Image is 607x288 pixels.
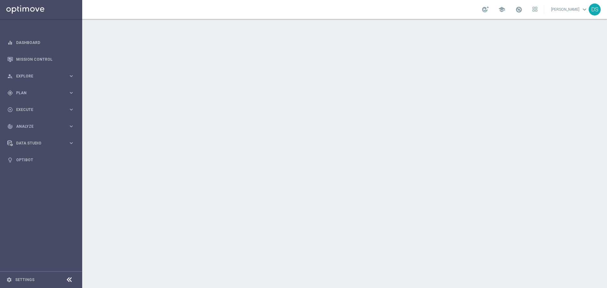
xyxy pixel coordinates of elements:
[16,74,68,78] span: Explore
[68,107,74,113] i: keyboard_arrow_right
[7,157,75,162] button: lightbulb Optibot
[7,40,13,46] i: equalizer
[68,123,74,129] i: keyboard_arrow_right
[16,51,74,68] a: Mission Control
[581,6,588,13] span: keyboard_arrow_down
[7,74,75,79] button: person_search Explore keyboard_arrow_right
[7,51,74,68] div: Mission Control
[15,278,34,282] a: Settings
[68,140,74,146] i: keyboard_arrow_right
[589,3,601,15] div: DS
[7,34,74,51] div: Dashboard
[7,141,75,146] button: Data Studio keyboard_arrow_right
[498,6,505,13] span: school
[68,90,74,96] i: keyboard_arrow_right
[16,125,68,128] span: Analyze
[7,57,75,62] button: Mission Control
[16,151,74,168] a: Optibot
[7,124,75,129] button: track_changes Analyze keyboard_arrow_right
[16,108,68,112] span: Execute
[16,141,68,145] span: Data Studio
[7,124,13,129] i: track_changes
[7,90,75,95] button: gps_fixed Plan keyboard_arrow_right
[7,151,74,168] div: Optibot
[7,73,68,79] div: Explore
[7,90,68,96] div: Plan
[7,124,68,129] div: Analyze
[7,73,13,79] i: person_search
[16,34,74,51] a: Dashboard
[68,73,74,79] i: keyboard_arrow_right
[7,107,75,112] button: play_circle_outline Execute keyboard_arrow_right
[7,140,68,146] div: Data Studio
[7,90,13,96] i: gps_fixed
[7,40,75,45] button: equalizer Dashboard
[7,107,13,113] i: play_circle_outline
[7,107,68,113] div: Execute
[550,5,589,14] a: [PERSON_NAME]keyboard_arrow_down
[16,91,68,95] span: Plan
[7,157,13,163] i: lightbulb
[6,277,12,283] i: settings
